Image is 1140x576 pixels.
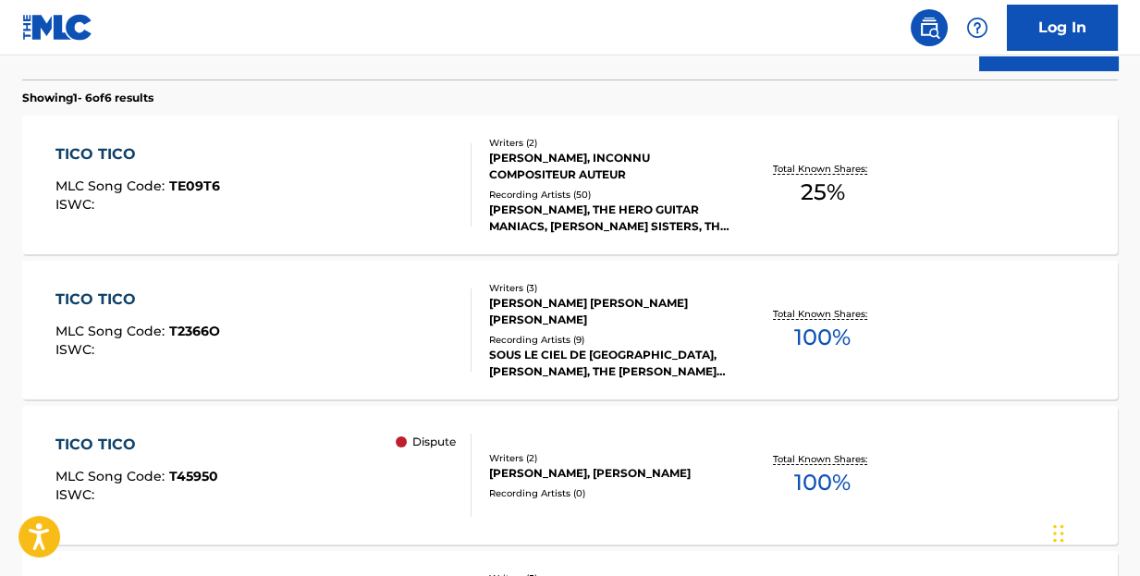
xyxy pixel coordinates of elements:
[169,178,220,194] span: TE09T6
[918,17,940,39] img: search
[794,321,851,354] span: 100 %
[55,196,99,213] span: ISWC :
[55,143,220,165] div: TICO TICO
[489,150,731,183] div: [PERSON_NAME], INCONNU COMPOSITEUR AUTEUR
[489,281,731,295] div: Writers ( 3 )
[22,116,1118,254] a: TICO TICOMLC Song Code:TE09T6ISWC:Writers (2)[PERSON_NAME], INCONNU COMPOSITEUR AUTEURRecording A...
[22,261,1118,399] a: TICO TICOMLC Song Code:T2366OISWC:Writers (3)[PERSON_NAME] [PERSON_NAME] [PERSON_NAME]Recording A...
[489,188,731,202] div: Recording Artists ( 50 )
[169,468,218,484] span: T45950
[1048,487,1140,576] iframe: Chat Widget
[489,465,731,482] div: [PERSON_NAME], [PERSON_NAME]
[55,288,220,311] div: TICO TICO
[55,178,169,194] span: MLC Song Code :
[1007,5,1118,51] a: Log In
[773,307,872,321] p: Total Known Shares:
[22,406,1118,545] a: TICO TICOMLC Song Code:T45950ISWC: DisputeWriters (2)[PERSON_NAME], [PERSON_NAME]Recording Artist...
[22,90,153,106] p: Showing 1 - 6 of 6 results
[55,323,169,339] span: MLC Song Code :
[966,17,988,39] img: help
[489,451,731,465] div: Writers ( 2 )
[489,486,731,500] div: Recording Artists ( 0 )
[489,295,731,328] div: [PERSON_NAME] [PERSON_NAME] [PERSON_NAME]
[773,162,872,176] p: Total Known Shares:
[489,347,731,380] div: SOUS LE CIEL DE [GEOGRAPHIC_DATA], [PERSON_NAME], THE [PERSON_NAME] SISTERS, EL NIÑO DE LA GUITAR...
[55,434,218,456] div: TICO TICO
[489,333,731,347] div: Recording Artists ( 9 )
[169,323,220,339] span: T2366O
[55,486,99,503] span: ISWC :
[489,136,731,150] div: Writers ( 2 )
[55,468,169,484] span: MLC Song Code :
[801,176,845,209] span: 25 %
[489,202,731,235] div: [PERSON_NAME], THE HERO GUITAR MANIACS, [PERSON_NAME] SISTERS, THE [PERSON_NAME] SISTERS, [PERSON...
[794,466,851,499] span: 100 %
[959,9,996,46] div: Help
[1053,506,1064,561] div: Drag
[55,341,99,358] span: ISWC :
[412,434,456,450] p: Dispute
[773,452,872,466] p: Total Known Shares:
[22,14,93,41] img: MLC Logo
[911,9,948,46] a: Public Search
